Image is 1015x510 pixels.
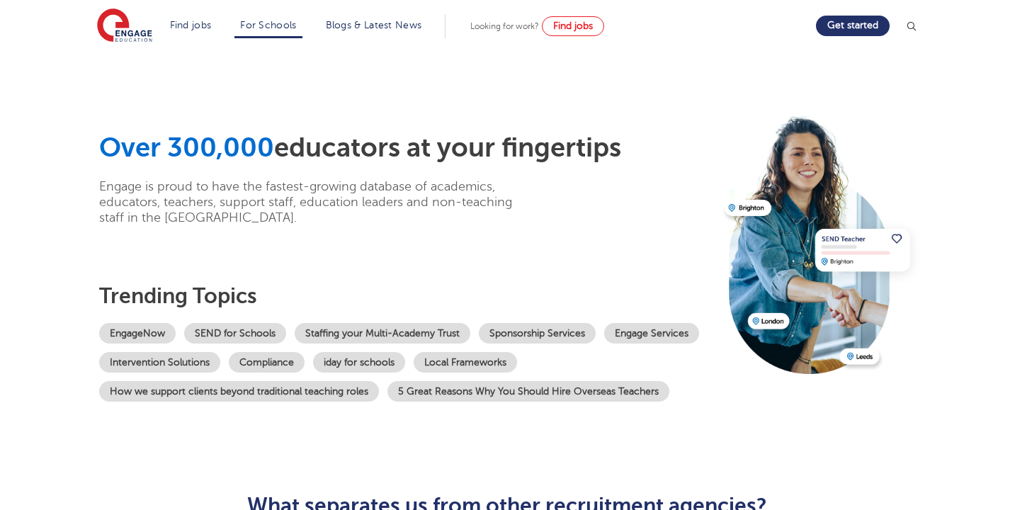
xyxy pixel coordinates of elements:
span: Over 300,000 [99,132,274,163]
span: Looking for work? [470,21,539,31]
a: Engage Services [604,323,699,344]
a: Find jobs [170,20,212,30]
a: How we support clients beyond traditional teaching roles [99,381,379,402]
a: SEND for Schools [184,323,286,344]
h3: Trending topics [99,283,714,309]
a: iday for schools [313,352,405,373]
img: Engage Education [97,8,152,44]
a: EngageNow [99,323,176,344]
a: Blogs & Latest News [326,20,422,30]
a: 5 Great Reasons Why You Should Hire Overseas Teachers [387,381,669,402]
a: Intervention Solutions [99,352,220,373]
a: Compliance [229,352,305,373]
a: For Schools [240,20,296,30]
span: Find jobs [553,21,593,31]
a: Get started [816,16,890,36]
a: Staffing your Multi-Academy Trust [295,323,470,344]
img: Recruitment hero image [721,110,923,373]
h1: educators at your fingertips [99,132,714,164]
a: Local Frameworks [414,352,517,373]
a: Sponsorship Services [479,323,596,344]
a: Find jobs [542,16,604,36]
p: Engage is proud to have the fastest-growing database of academics, educators, teachers, support s... [99,178,535,225]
